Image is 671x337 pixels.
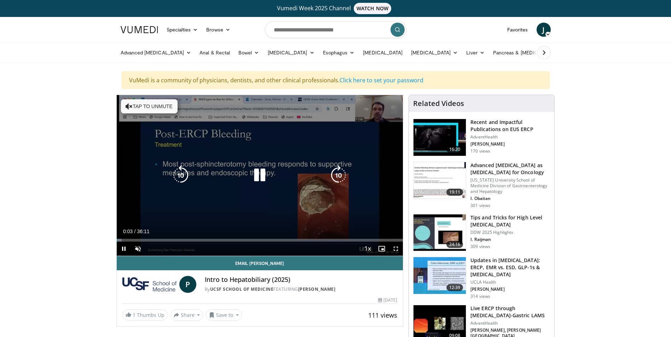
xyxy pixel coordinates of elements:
[413,162,466,199] img: 58c37352-0f18-404b-877c-4edf0f1669c9.150x105_q85_crop-smart_upscale.jpg
[195,46,234,60] a: Anal & Rectal
[470,148,490,154] p: 170 views
[413,119,550,156] a: 16:20 Recent and Impactful Publications on EUS ERCP AdventHealth [PERSON_NAME] 170 views
[462,46,488,60] a: Liver
[265,21,406,38] input: Search topics, interventions
[121,99,178,113] button: Tap to unmute
[470,214,550,228] h3: Tips and Tricks for High Level [MEDICAL_DATA]
[537,23,551,37] a: J
[470,257,550,278] h3: Updates in [MEDICAL_DATA]: ERCP, EMR vs. ESD, GLP-1s & [MEDICAL_DATA]
[205,286,397,292] div: By FEATURING
[470,279,550,285] p: UCLA Health
[470,320,550,326] p: AdventHealth
[117,256,403,270] a: Email [PERSON_NAME]
[162,23,202,37] a: Specialties
[122,276,177,293] img: UCSF School of Medicine
[359,46,407,60] a: [MEDICAL_DATA]
[134,229,136,234] span: /
[413,119,466,156] img: bb7b621e-0c81-448b-9bfc-ed83df58b958.150x105_q85_crop-smart_upscale.jpg
[375,242,389,256] button: Enable picture-in-picture mode
[123,229,133,234] span: 0:03
[470,141,550,147] p: [PERSON_NAME]
[470,203,490,208] p: 301 views
[206,309,242,321] button: Save to
[470,305,550,319] h3: Live ERCP through [MEDICAL_DATA]-Gastric LAMS
[470,177,550,194] p: [US_STATE] University School of Medicine Division of Gastroenterology and Hepatology
[413,257,466,294] img: 6e5013f5-193f-4efc-aeb8-2fb0e87f9873.150x105_q85_crop-smart_upscale.jpg
[137,229,149,234] span: 36:11
[354,3,391,14] span: WATCH NOW
[298,286,336,292] a: [PERSON_NAME]
[446,146,463,153] span: 16:20
[179,276,196,293] a: P
[122,71,550,89] div: VuMedi is a community of physicians, dentists, and other clinical professionals.
[121,26,158,33] img: VuMedi Logo
[170,309,203,321] button: Share
[117,239,403,242] div: Progress Bar
[470,134,550,140] p: AdventHealth
[319,46,359,60] a: Esophagus
[413,257,550,299] a: 12:39 Updates in [MEDICAL_DATA]: ERCP, EMR vs. ESD, GLP-1s & [MEDICAL_DATA] UCLA Health [PERSON_N...
[413,214,466,251] img: e6e7b5b0-7429-411b-acc6-63df4cc27a55.150x105_q85_crop-smart_upscale.jpg
[234,46,263,60] a: Bowel
[413,99,464,108] h4: Related Videos
[368,311,397,319] span: 111 views
[446,241,463,248] span: 24:16
[470,237,550,242] p: I. Raijman
[389,242,403,256] button: Fullscreen
[360,242,375,256] button: Playback Rate
[122,3,550,14] a: Vumedi Week 2025 ChannelWATCH NOW
[470,196,550,201] p: I. Obaitan
[117,242,131,256] button: Pause
[470,286,550,292] p: [PERSON_NAME]
[131,242,145,256] button: Unmute
[407,46,462,60] a: [MEDICAL_DATA]
[264,46,319,60] a: [MEDICAL_DATA]
[413,214,550,252] a: 24:16 Tips and Tricks for High Level [MEDICAL_DATA] DDW 2025 Highlights I. Raijman 309 views
[133,312,135,318] span: 1
[470,294,490,299] p: 314 views
[378,297,397,303] div: [DATE]
[340,76,423,84] a: Click here to set your password
[117,95,403,256] video-js: Video Player
[489,46,572,60] a: Pancreas & [MEDICAL_DATA]
[503,23,532,37] a: Favorites
[470,162,550,176] h3: Advanced [MEDICAL_DATA] as [MEDICAL_DATA] for Oncology
[202,23,235,37] a: Browse
[413,162,550,208] a: 19:11 Advanced [MEDICAL_DATA] as [MEDICAL_DATA] for Oncology [US_STATE] University School of Medi...
[470,119,550,133] h3: Recent and Impactful Publications on EUS ERCP
[205,276,397,284] h4: Intro to Hepatobiliary (2025)
[210,286,274,292] a: UCSF School of Medicine
[470,244,490,249] p: 309 views
[446,189,463,196] span: 19:11
[122,309,168,320] a: 1 Thumbs Up
[470,230,550,235] p: DDW 2025 Highlights
[116,46,196,60] a: Advanced [MEDICAL_DATA]
[446,284,463,291] span: 12:39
